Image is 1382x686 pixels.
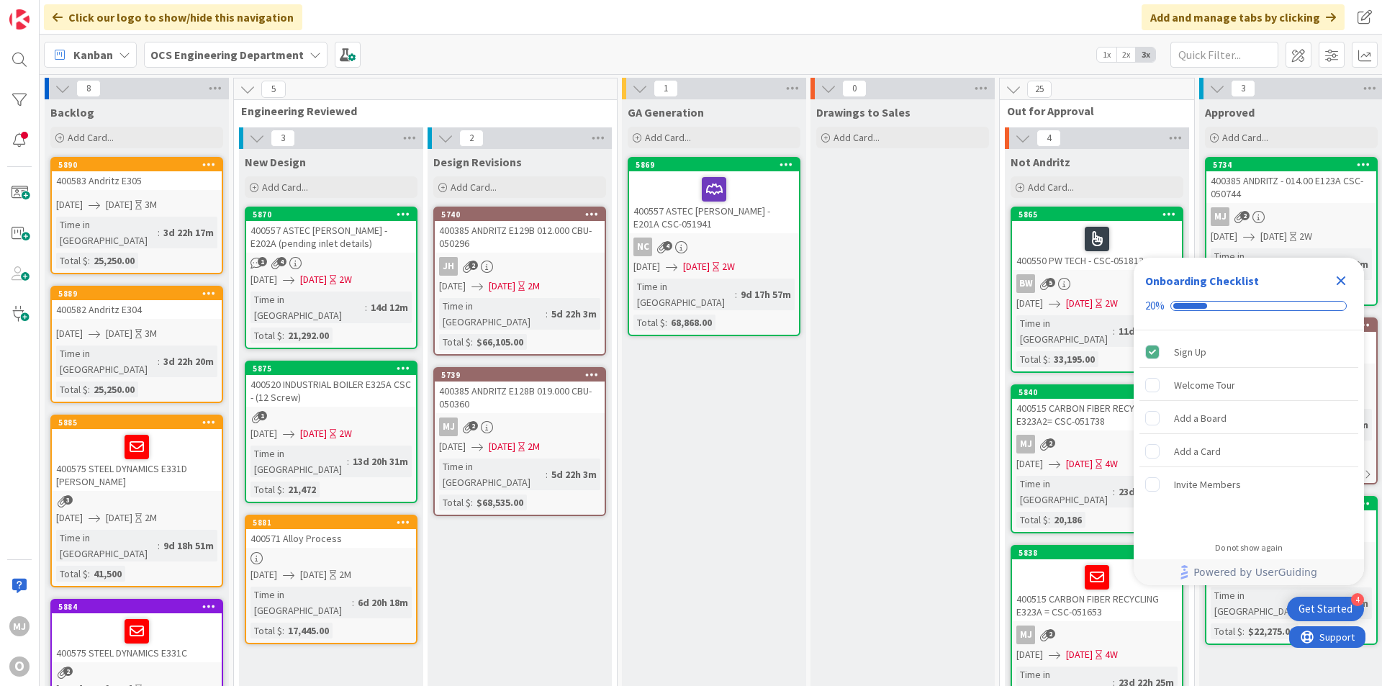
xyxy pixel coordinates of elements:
div: Total $ [250,482,282,497]
span: : [665,315,667,330]
div: 3d 22h 17m [160,225,217,240]
div: 5740400385 ANDRITZ E129B 012.000 CBU- 050296 [435,208,605,253]
div: Onboarding Checklist [1145,272,1259,289]
span: GA Generation [628,105,704,119]
div: $66,105.00 [473,334,527,350]
div: 5881 [253,518,416,528]
div: Time in [GEOGRAPHIC_DATA] [439,298,546,330]
div: 400571 Alloy Process [246,529,416,548]
span: 1 [654,80,678,97]
div: Time in [GEOGRAPHIC_DATA] [1016,315,1113,347]
span: : [1113,323,1115,339]
div: 21,292.00 [284,328,333,343]
div: 33,195.00 [1050,351,1098,367]
span: [DATE] [106,326,132,341]
div: Total $ [439,495,471,510]
div: 5734400385 ANDRITZ - 014.00 E123A CSC-050744 [1206,158,1376,203]
span: Add Card... [1028,181,1074,194]
a: 5881400571 Alloy Process[DATE][DATE]2MTime in [GEOGRAPHIC_DATA]:6d 20h 18mTotal $:17,445.00 [245,515,417,644]
span: 1 [258,411,267,420]
div: 5889 [52,287,222,300]
div: NC [629,238,799,256]
div: Time in [GEOGRAPHIC_DATA] [56,530,158,561]
span: : [1317,256,1319,272]
div: Add and manage tabs by clicking [1142,4,1345,30]
div: JH [435,257,605,276]
div: 5734 [1206,158,1376,171]
a: 5739400385 ANDRITZ E128B 019.000 CBU- 050360MJ[DATE][DATE]2MTime in [GEOGRAPHIC_DATA]:5d 22h 3mTo... [433,367,606,516]
span: 3 [271,130,295,147]
div: 400557 ASTEC [PERSON_NAME] - E202A (pending inlet details) [246,221,416,253]
div: Total $ [56,566,88,582]
span: Add Card... [451,181,497,194]
div: 5881400571 Alloy Process [246,516,416,548]
div: Checklist items [1134,330,1364,533]
span: : [546,466,548,482]
div: 4 [1351,593,1364,606]
input: Quick Filter... [1170,42,1278,68]
div: 2M [145,510,157,525]
div: Time in [GEOGRAPHIC_DATA] [439,459,546,490]
div: 5890 [52,158,222,171]
div: Total $ [439,334,471,350]
div: Checklist progress: 20% [1145,299,1352,312]
div: Time in [GEOGRAPHIC_DATA] [250,446,347,477]
span: Add Card... [68,131,114,144]
span: : [1048,351,1050,367]
span: [DATE] [300,426,327,441]
div: 5885 [58,418,222,428]
span: [DATE] [250,426,277,441]
span: : [158,225,160,240]
div: 400520 INDUSTRIAL BOILER E325A CSC - (12 Screw) [246,375,416,407]
span: [DATE] [1066,296,1093,311]
div: 3d 22h 20m [160,353,217,369]
span: Approved [1205,105,1255,119]
span: 2 [469,261,478,270]
span: [DATE] [250,272,277,287]
span: 5 [261,81,286,98]
div: Total $ [250,328,282,343]
div: 9d 17h 57m [737,286,795,302]
div: 5869 [636,160,799,170]
span: : [352,595,354,610]
div: 5840400515 CARBON FIBER RECYCLING E323A2= CSC-051738 [1012,386,1182,430]
span: New Design [245,155,306,169]
div: Sign Up [1174,343,1206,361]
div: 5838400515 CARBON FIBER RECYCLING E323A = CSC-051653 [1012,546,1182,621]
span: : [282,623,284,638]
span: : [347,453,349,469]
div: 5840 [1012,386,1182,399]
span: [DATE] [250,567,277,582]
div: Open Get Started checklist, remaining modules: 4 [1287,597,1364,621]
div: 2M [528,439,540,454]
div: 6d 20h 18m [354,595,412,610]
span: : [1312,595,1314,611]
a: 5865400550 PW TECH - CSC-051813BW[DATE][DATE]2WTime in [GEOGRAPHIC_DATA]:11d 23h 43mTotal $:33,19... [1011,207,1183,373]
span: [DATE] [56,197,83,212]
b: OCS Engineering Department [150,48,304,62]
div: 5885400575 STEEL DYNAMICS E331D [PERSON_NAME] [52,416,222,491]
span: Kanban [73,46,113,63]
span: [DATE] [1260,229,1287,244]
div: Time in [GEOGRAPHIC_DATA] [1211,587,1312,619]
div: MJ [1206,207,1376,226]
span: [DATE] [1016,456,1043,471]
span: Powered by UserGuiding [1193,564,1317,581]
div: 2W [722,259,735,274]
a: 5875400520 INDUSTRIAL BOILER E325A CSC - (12 Screw)[DATE][DATE]2WTime in [GEOGRAPHIC_DATA]:13d 20... [245,361,417,503]
div: 41,500 [90,566,125,582]
div: 68,868.00 [667,315,715,330]
div: 5838 [1019,548,1182,558]
span: : [282,482,284,497]
a: 5740400385 ANDRITZ E129B 012.000 CBU- 050296JH[DATE][DATE]2MTime in [GEOGRAPHIC_DATA]:5d 22h 3mTo... [433,207,606,356]
div: 5881 [246,516,416,529]
span: [DATE] [56,326,83,341]
div: MJ [1016,435,1035,453]
span: [DATE] [1016,296,1043,311]
span: 2 [63,667,73,676]
div: 17,445.00 [284,623,333,638]
div: 5890400583 Andritz E305 [52,158,222,190]
span: Backlog [50,105,94,119]
div: 5840 [1019,387,1182,397]
div: 5884 [52,600,222,613]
